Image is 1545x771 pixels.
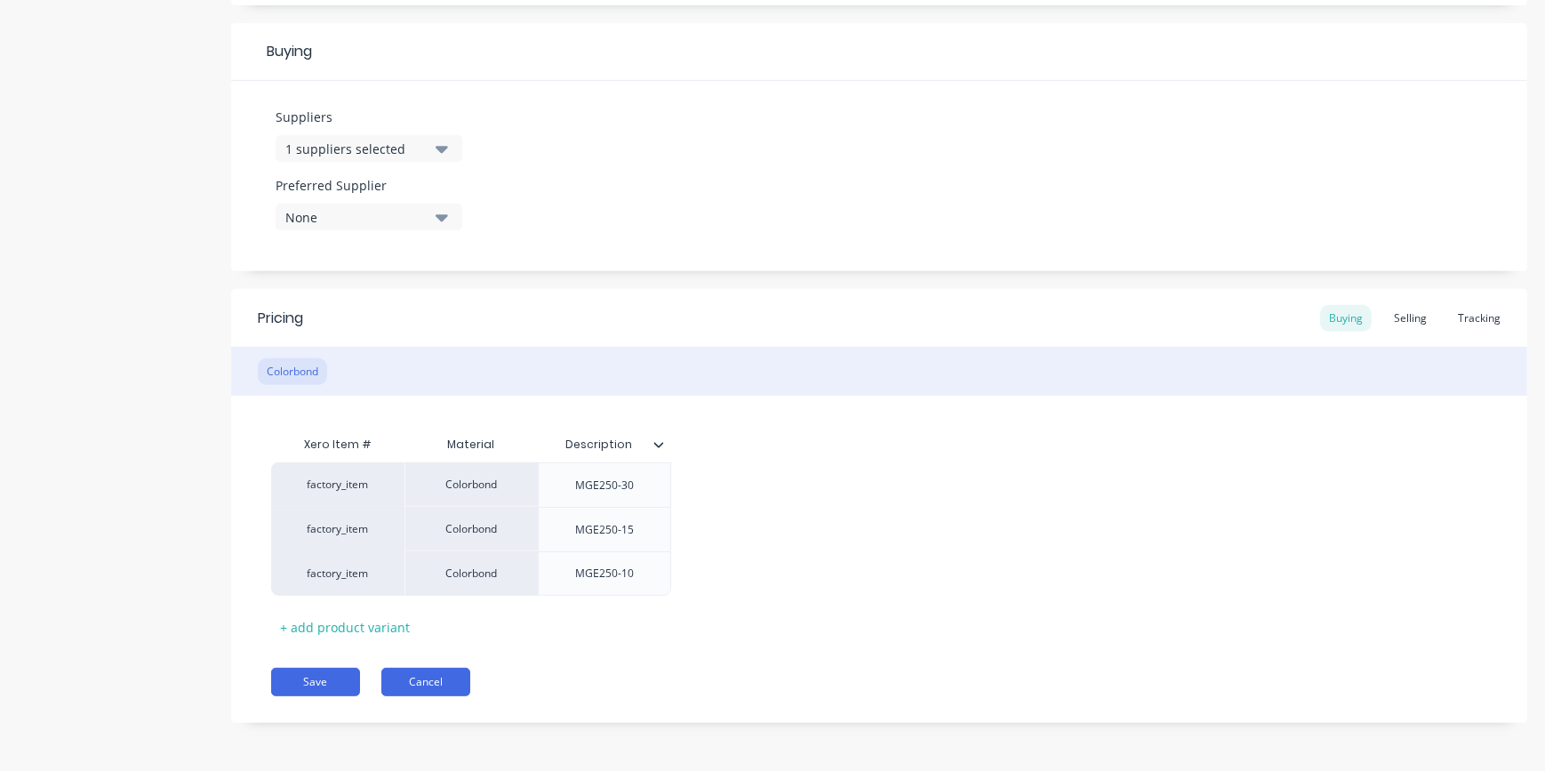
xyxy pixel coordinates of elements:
[404,462,538,507] div: Colorbond
[1320,305,1372,332] div: Buying
[404,551,538,596] div: Colorbond
[276,108,462,126] label: Suppliers
[271,668,360,696] button: Save
[276,204,462,230] button: None
[285,140,428,158] div: 1 suppliers selected
[289,477,387,493] div: factory_item
[231,23,1527,81] div: Buying
[289,566,387,582] div: factory_item
[258,358,327,385] div: Colorbond
[276,176,462,195] label: Preferred Supplier
[271,462,671,507] div: factory_itemColorbondMGE250-30
[1449,305,1509,332] div: Tracking
[560,562,649,585] div: MGE250-10
[560,474,649,497] div: MGE250-30
[285,208,428,227] div: None
[538,422,660,467] div: Description
[258,308,303,329] div: Pricing
[271,551,671,596] div: factory_itemColorbondMGE250-10
[381,668,470,696] button: Cancel
[271,614,419,641] div: + add product variant
[560,518,649,542] div: MGE250-15
[404,427,538,462] div: Material
[276,135,462,162] button: 1 suppliers selected
[404,507,538,551] div: Colorbond
[538,427,671,462] div: Description
[271,427,404,462] div: Xero Item #
[289,521,387,537] div: factory_item
[271,507,671,551] div: factory_itemColorbondMGE250-15
[1385,305,1436,332] div: Selling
